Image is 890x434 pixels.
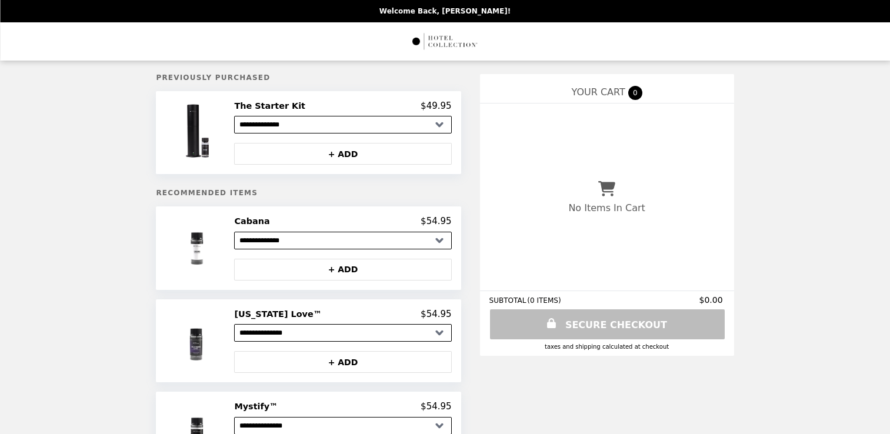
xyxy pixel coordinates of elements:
h2: [US_STATE] Love™ [234,309,326,319]
span: 0 [628,86,642,100]
img: Brand Logo [411,29,479,54]
span: SUBTOTAL [489,296,528,305]
img: Cabana [165,216,232,280]
p: $49.95 [421,101,452,111]
span: YOUR CART [571,86,625,98]
p: Welcome Back, [PERSON_NAME]! [379,7,511,15]
h2: The Starter Kit [234,101,310,111]
select: Select a product variant [234,116,451,133]
h5: Previously Purchased [156,74,461,82]
h5: Recommended Items [156,189,461,197]
p: $54.95 [421,309,452,319]
span: ( 0 ITEMS ) [527,296,561,305]
button: + ADD [234,351,451,373]
p: $54.95 [421,216,452,226]
p: No Items In Cart [568,202,645,213]
select: Select a product variant [234,232,451,249]
p: $54.95 [421,401,452,412]
h2: Mystify™ [234,401,282,412]
img: California Love™ [165,309,232,373]
span: $0.00 [699,295,725,305]
img: The Starter Kit [165,101,232,165]
select: Select a product variant [234,324,451,342]
h2: Cabana [234,216,274,226]
div: Taxes and Shipping calculated at checkout [489,343,725,350]
button: + ADD [234,259,451,281]
button: + ADD [234,143,451,165]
